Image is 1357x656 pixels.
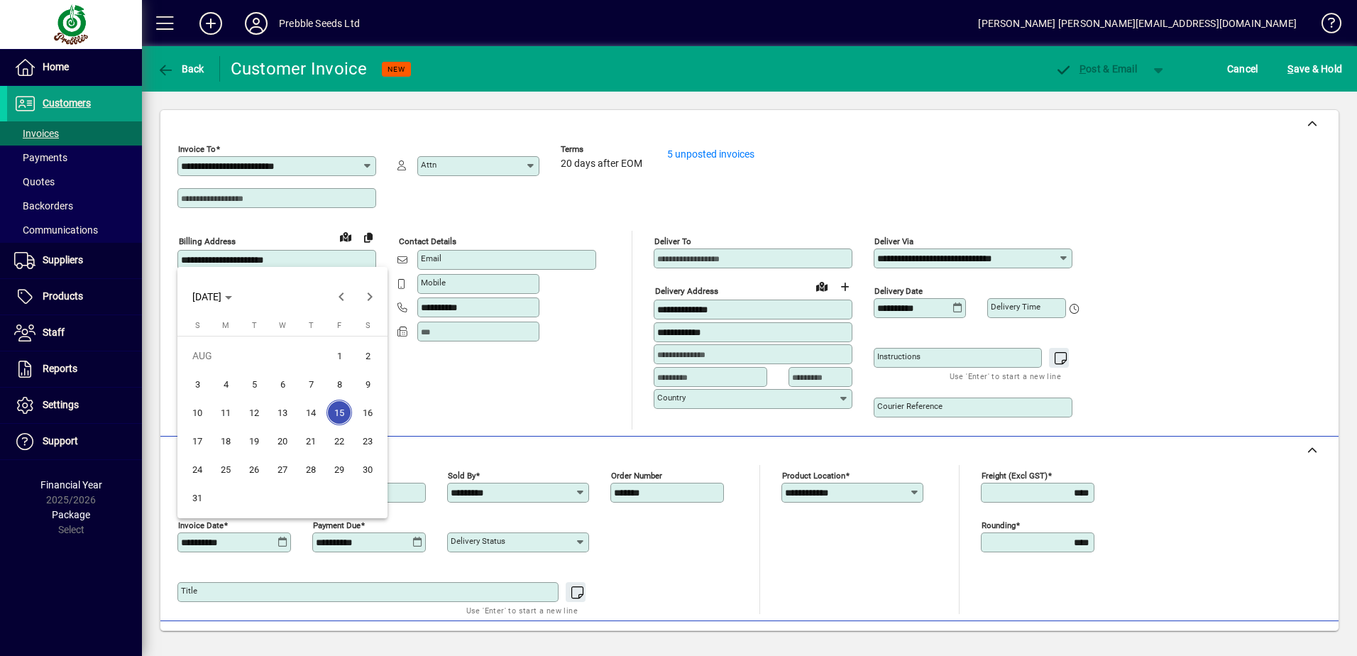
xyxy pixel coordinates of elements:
[297,370,325,398] button: Thu Aug 07 2025
[355,428,380,454] span: 23
[240,427,268,455] button: Tue Aug 19 2025
[353,455,382,483] button: Sat Aug 30 2025
[325,455,353,483] button: Fri Aug 29 2025
[298,371,324,397] span: 7
[213,400,238,425] span: 11
[327,283,356,311] button: Previous month
[297,455,325,483] button: Thu Aug 28 2025
[241,400,267,425] span: 12
[297,427,325,455] button: Thu Aug 21 2025
[325,370,353,398] button: Fri Aug 08 2025
[325,398,353,427] button: Fri Aug 15 2025
[185,485,210,510] span: 31
[270,457,295,482] span: 27
[270,400,295,425] span: 13
[355,457,380,482] span: 30
[298,400,324,425] span: 14
[270,371,295,397] span: 6
[268,370,297,398] button: Wed Aug 06 2025
[326,400,352,425] span: 15
[326,457,352,482] span: 29
[353,427,382,455] button: Sat Aug 23 2025
[298,428,324,454] span: 21
[211,370,240,398] button: Mon Aug 04 2025
[309,321,314,330] span: T
[297,398,325,427] button: Thu Aug 14 2025
[268,455,297,483] button: Wed Aug 27 2025
[211,455,240,483] button: Mon Aug 25 2025
[211,398,240,427] button: Mon Aug 11 2025
[353,398,382,427] button: Sat Aug 16 2025
[240,370,268,398] button: Tue Aug 05 2025
[356,283,384,311] button: Next month
[326,371,352,397] span: 8
[325,427,353,455] button: Fri Aug 22 2025
[326,343,352,368] span: 1
[252,321,257,330] span: T
[183,398,211,427] button: Sun Aug 10 2025
[366,321,370,330] span: S
[325,341,353,370] button: Fri Aug 01 2025
[185,457,210,482] span: 24
[326,428,352,454] span: 22
[183,427,211,455] button: Sun Aug 17 2025
[241,457,267,482] span: 26
[185,400,210,425] span: 10
[240,455,268,483] button: Tue Aug 26 2025
[353,341,382,370] button: Sat Aug 02 2025
[183,370,211,398] button: Sun Aug 03 2025
[268,398,297,427] button: Wed Aug 13 2025
[240,398,268,427] button: Tue Aug 12 2025
[353,370,382,398] button: Sat Aug 09 2025
[185,428,210,454] span: 17
[185,371,210,397] span: 3
[192,291,221,302] span: [DATE]
[183,483,211,512] button: Sun Aug 31 2025
[213,428,238,454] span: 18
[183,455,211,483] button: Sun Aug 24 2025
[241,371,267,397] span: 5
[355,400,380,425] span: 16
[279,321,286,330] span: W
[298,457,324,482] span: 28
[222,321,229,330] span: M
[241,428,267,454] span: 19
[337,321,341,330] span: F
[211,427,240,455] button: Mon Aug 18 2025
[213,371,238,397] span: 4
[195,321,200,330] span: S
[183,341,325,370] td: AUG
[270,428,295,454] span: 20
[187,284,238,310] button: Choose month and year
[355,343,380,368] span: 2
[355,371,380,397] span: 9
[268,427,297,455] button: Wed Aug 20 2025
[213,457,238,482] span: 25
